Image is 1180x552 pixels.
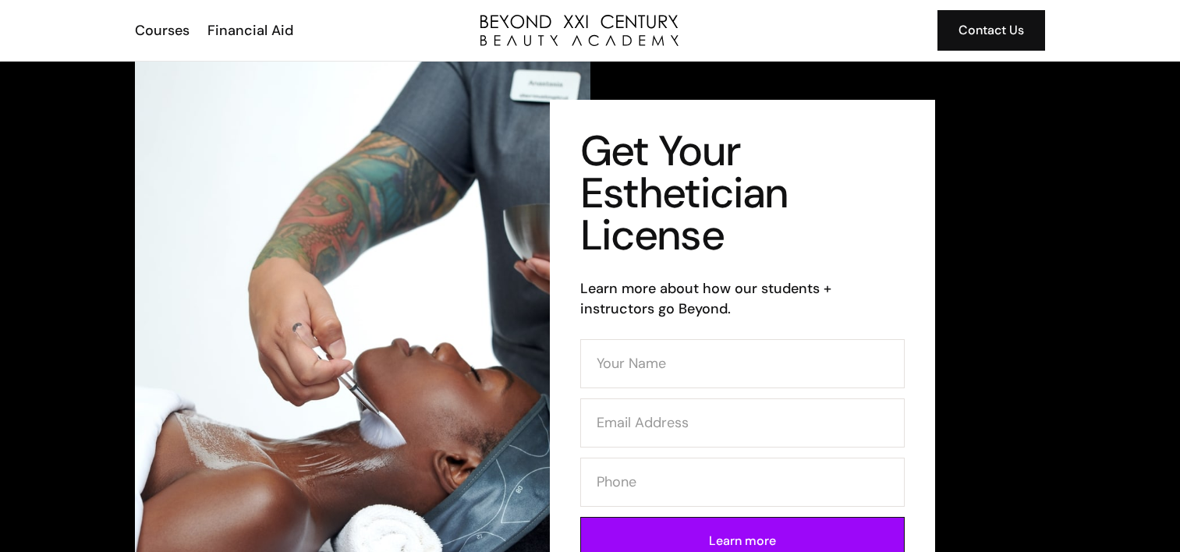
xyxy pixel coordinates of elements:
input: Phone [580,458,905,507]
a: home [480,15,679,46]
img: beyond logo [480,15,679,46]
h6: Learn more about how our students + instructors go Beyond. [580,278,905,319]
a: Financial Aid [197,20,301,41]
div: Courses [135,20,190,41]
a: Contact Us [937,10,1045,51]
div: Financial Aid [207,20,293,41]
h1: Get Your Esthetician License [580,130,905,257]
div: Contact Us [959,20,1024,41]
input: Email Address [580,398,905,448]
a: Courses [125,20,197,41]
input: Your Name [580,339,905,388]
